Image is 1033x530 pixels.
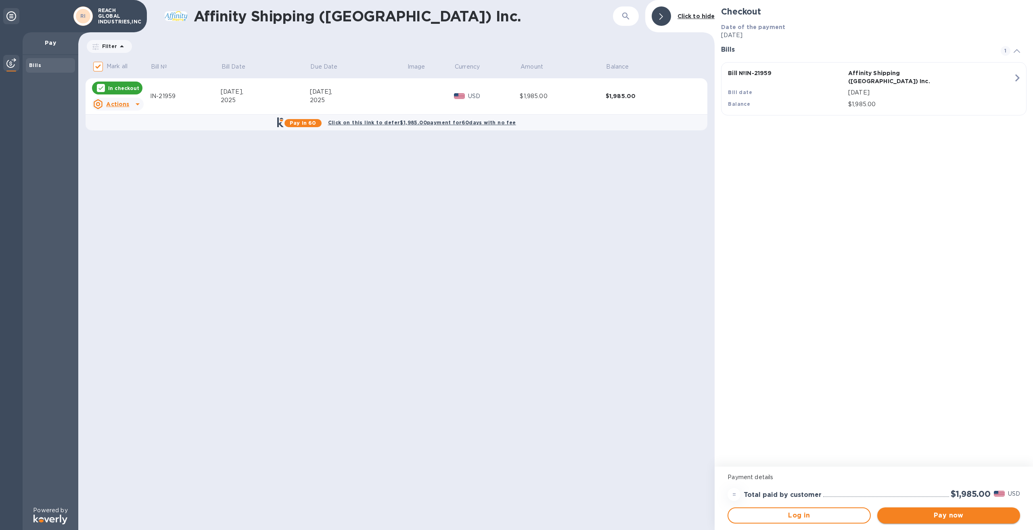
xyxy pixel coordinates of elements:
span: Pay now [884,511,1014,520]
span: Due Date [310,63,348,71]
h2: $1,985.00 [951,489,991,499]
b: Click on this link to defer $1,985.00 payment for 60 days with no fee [328,119,516,126]
p: Bill Date [222,63,245,71]
b: Click to hide [678,13,715,19]
p: USD [468,92,520,101]
p: USD [1008,490,1020,498]
p: Currency [455,63,480,71]
div: 2025 [221,96,310,105]
b: Bills [29,62,41,68]
p: Image [408,63,425,71]
span: Bill № [151,63,178,71]
h2: Checkout [721,6,1027,17]
div: = [728,488,740,501]
p: Balance [606,63,629,71]
p: [DATE] [721,31,1027,40]
div: $1,985.00 [520,92,605,101]
p: REACH GLOBAL INDUSTRIES,INC [98,8,138,25]
p: Bill № [151,63,167,71]
p: Mark all [107,62,128,71]
button: Pay now [877,507,1020,524]
img: USD [454,93,465,99]
span: Amount [521,63,554,71]
p: Payment details [728,473,1020,482]
img: USD [994,491,1005,496]
p: Powered by [33,506,67,515]
u: Actions [106,101,129,107]
p: Bill № IN-21959 [728,69,845,77]
img: Logo [33,515,67,524]
span: Bill Date [222,63,256,71]
b: Date of the payment [721,24,785,30]
p: $1,985.00 [848,100,1013,109]
h3: Bills [721,46,991,54]
p: Filter [99,43,117,50]
b: RI [80,13,86,19]
span: 1 [1001,46,1010,56]
p: Amount [521,63,543,71]
div: [DATE], [310,88,407,96]
b: Bill date [728,89,752,95]
div: [DATE], [221,88,310,96]
p: Due Date [310,63,337,71]
p: Affinity Shipping ([GEOGRAPHIC_DATA]) Inc. [848,69,965,85]
p: Pay [29,39,72,47]
div: IN-21959 [150,92,221,101]
div: $1,985.00 [606,92,692,100]
h1: Affinity Shipping ([GEOGRAPHIC_DATA]) Inc. [194,8,613,25]
div: 2025 [310,96,407,105]
p: In checkout [108,85,139,92]
b: Balance [728,101,750,107]
span: Balance [606,63,639,71]
p: [DATE] [848,88,1013,97]
h3: Total paid by customer [744,491,822,499]
span: Log in [735,511,863,520]
button: Log in [728,507,870,524]
button: Bill №IN-21959Affinity Shipping ([GEOGRAPHIC_DATA]) Inc.Bill date[DATE]Balance$1,985.00 [721,62,1027,115]
b: Pay in 60 [290,120,316,126]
